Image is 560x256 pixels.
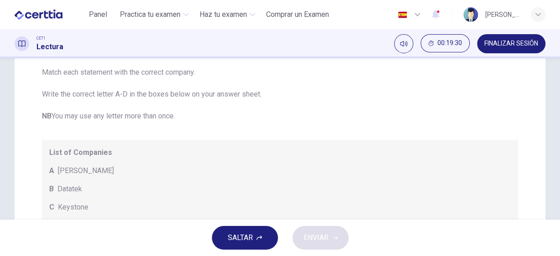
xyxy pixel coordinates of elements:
[42,112,51,120] b: NB
[421,34,470,53] div: Ocultar
[421,34,470,52] button: 00:19:30
[36,35,46,41] span: CET1
[397,11,408,18] img: es
[266,9,329,20] span: Comprar un Examen
[49,147,511,158] span: List of Companies
[463,7,478,22] img: Profile picture
[83,6,113,23] button: Panel
[49,165,54,176] span: A
[120,9,180,20] span: Practica tu examen
[49,202,54,213] span: C
[485,9,520,20] div: [PERSON_NAME] [PERSON_NAME]
[42,45,518,122] span: Look at the following list of statements and the list of companies below. Match each statement wi...
[212,226,278,250] button: SALTAR
[484,40,538,47] span: FINALIZAR SESIÓN
[477,34,545,53] button: FINALIZAR SESIÓN
[58,202,88,213] span: Keystone
[228,231,253,244] span: SALTAR
[57,184,82,195] span: Datatek
[437,40,462,47] span: 00:19:30
[116,6,192,23] button: Practica tu examen
[262,6,333,23] button: Comprar un Examen
[394,34,413,53] div: Silenciar
[58,165,114,176] span: [PERSON_NAME]
[200,9,247,20] span: Haz tu examen
[49,184,54,195] span: B
[196,6,259,23] button: Haz tu examen
[15,5,83,24] a: CERTTIA logo
[36,41,63,52] h1: Lectura
[89,9,107,20] span: Panel
[15,5,62,24] img: CERTTIA logo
